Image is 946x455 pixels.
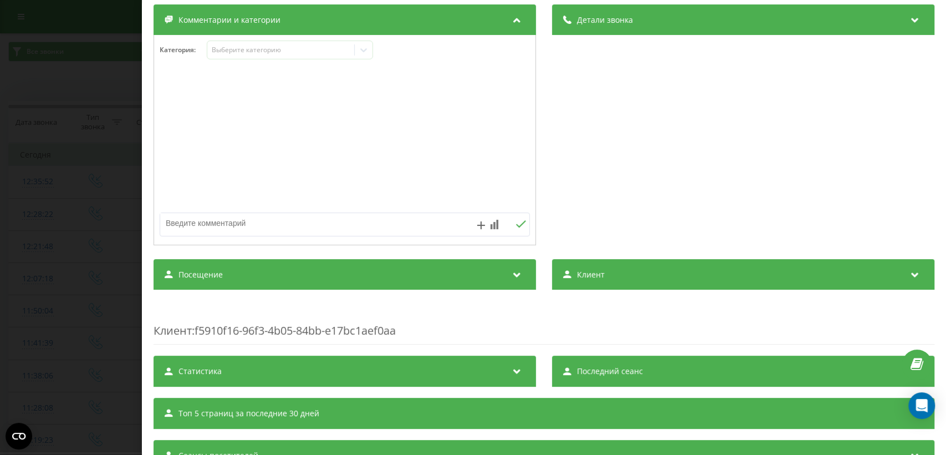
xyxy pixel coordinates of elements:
[6,423,32,449] button: Open CMP widget
[577,366,643,377] span: Последний сеанс
[577,269,605,280] span: Клиент
[154,301,934,345] div: : f5910f16-96f3-4b05-84bb-e17bc1aef0aa
[577,14,633,26] span: Детали звонка
[160,46,207,54] h4: Категория :
[154,323,192,338] span: Клиент
[178,269,223,280] span: Посещение
[212,46,350,54] div: Выберите категорию
[908,392,935,419] div: Open Intercom Messenger
[178,408,319,419] span: Топ 5 страниц за последние 30 дней
[178,14,280,26] span: Комментарии и категории
[178,366,222,377] span: Статистика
